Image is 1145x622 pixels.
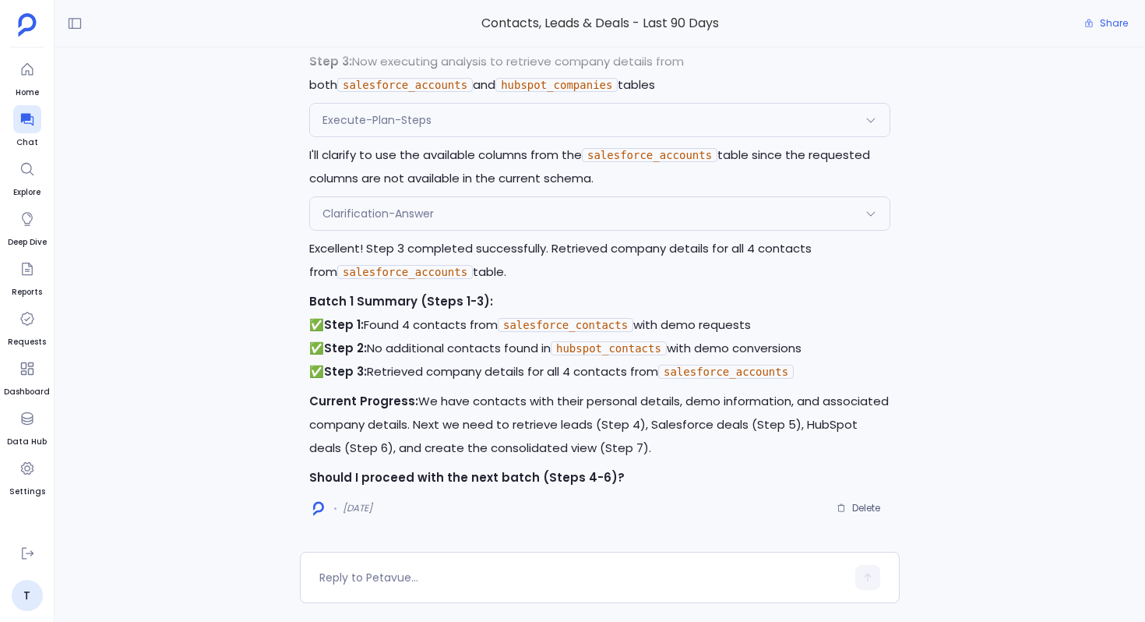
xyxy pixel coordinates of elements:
a: Home [13,55,41,99]
span: Chat [13,136,41,149]
a: Settings [9,454,45,498]
p: Excellent! Step 3 completed successfully. Retrieved company details for all 4 contacts from table. [309,237,890,284]
span: Clarification-Answer [322,206,434,221]
span: Data Hub [7,436,47,448]
strong: Should I proceed with the next batch (Steps 4-6)? [309,469,625,486]
a: Explore [13,155,41,199]
p: I'll clarify to use the available columns from the table since the requested columns are not avai... [309,143,890,190]
p: We have contacts with their personal details, demo information, and associated company details. N... [309,390,890,460]
strong: Current Progress: [309,393,418,409]
span: [DATE] [343,502,372,514]
span: Dashboard [4,386,50,398]
a: Dashboard [4,355,50,398]
img: petavue logo [18,13,37,37]
strong: Step 3: [324,363,367,380]
img: logo [313,501,324,516]
code: salesforce_accounts [582,148,717,162]
button: Delete [826,497,890,520]
p: ✅ Found 4 contacts from with demo requests ✅ No additional contacts found in with demo conversion... [309,290,890,383]
a: T [12,580,43,611]
span: Contacts, Leads & Deals - Last 90 Days [300,13,900,34]
a: Requests [8,305,46,348]
span: Share [1100,17,1128,30]
code: salesforce_contacts [498,318,633,332]
span: Deep Dive [8,236,47,249]
span: Explore [13,186,41,199]
a: Chat [13,105,41,149]
span: Settings [9,486,45,498]
strong: Batch 1 Summary (Steps 1-3): [309,293,493,309]
code: salesforce_accounts [337,78,473,92]
span: Execute-Plan-Steps [322,112,432,128]
span: Requests [8,336,46,348]
button: Share [1075,12,1137,34]
code: hubspot_contacts [551,341,667,355]
a: Data Hub [7,405,47,448]
strong: Step 1: [324,316,364,333]
code: salesforce_accounts [337,265,473,279]
a: Deep Dive [8,205,47,249]
a: Reports [12,255,42,299]
span: Reports [12,286,42,299]
code: salesforce_accounts [658,365,794,379]
span: Delete [852,502,880,514]
span: Home [13,87,41,99]
code: hubspot_companies [495,78,618,92]
strong: Step 2: [324,340,367,356]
